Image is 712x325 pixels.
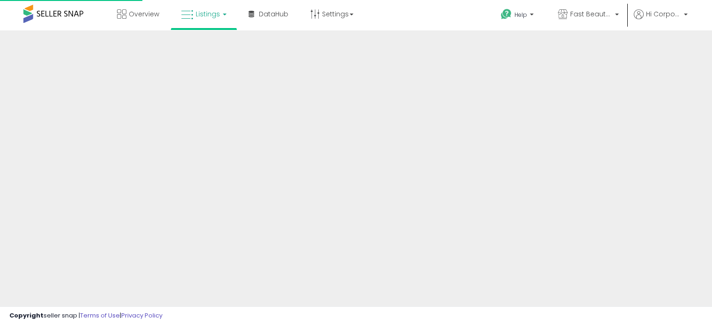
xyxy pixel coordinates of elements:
[500,8,512,20] i: Get Help
[514,11,527,19] span: Help
[646,9,681,19] span: Hi Corporate
[493,1,543,30] a: Help
[196,9,220,19] span: Listings
[9,311,162,320] div: seller snap | |
[9,311,44,320] strong: Copyright
[634,9,688,30] a: Hi Corporate
[121,311,162,320] a: Privacy Policy
[259,9,288,19] span: DataHub
[80,311,120,320] a: Terms of Use
[129,9,159,19] span: Overview
[570,9,612,19] span: Fast Beauty ([GEOGRAPHIC_DATA])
